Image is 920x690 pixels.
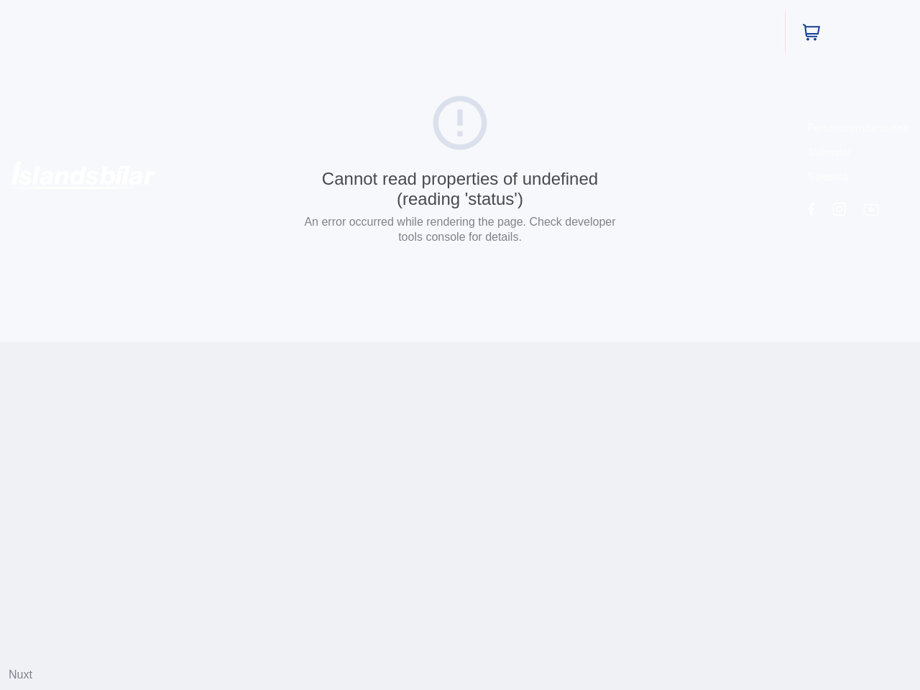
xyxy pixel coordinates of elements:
[808,170,848,183] a: Söluskrá
[298,214,622,244] p: An error occurred while rendering the page. Check developer tools console for details.
[808,145,852,159] a: Skilmalar
[11,6,55,49] button: Opna LiveChat spjallviðmót
[298,169,622,208] div: Cannot read properties of undefined (reading 'status')
[808,121,908,134] a: Persónuverndarstefna
[9,668,32,681] a: Nuxt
